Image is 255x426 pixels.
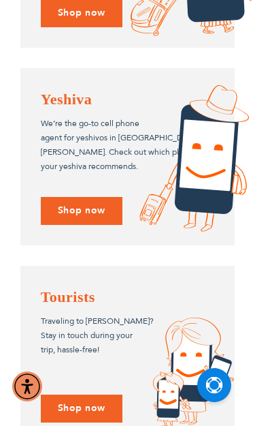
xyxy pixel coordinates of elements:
[41,117,215,174] p: We’re the go-to cell phone agent for yeshivos in [GEOGRAPHIC_DATA] [PERSON_NAME]. Check out which...
[41,286,215,307] h4: Tourists
[41,89,215,110] h4: Yeshiva
[12,371,42,401] div: Accessibility Menu
[41,395,122,423] a: Shop now
[41,314,215,357] p: Traveling to [PERSON_NAME]? Stay in touch during your trip, hassle-free!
